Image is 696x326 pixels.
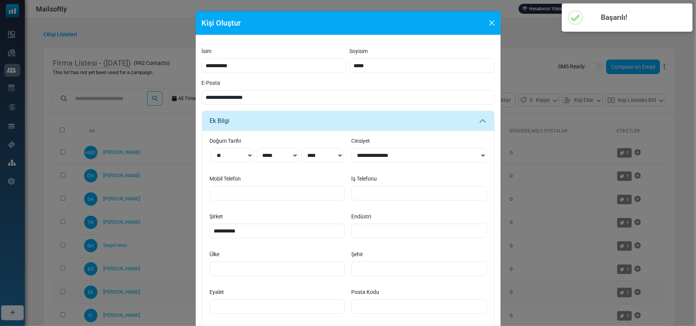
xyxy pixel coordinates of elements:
[202,111,494,131] button: Ek Bilgi
[486,17,498,29] button: Close
[351,288,379,296] label: Posta Kodu
[202,17,241,29] h5: Kişi Oluştur
[351,137,370,145] label: Cinsiyet
[351,175,377,183] label: İş Telefonu
[350,47,368,55] label: Soyisim
[210,250,220,258] label: Ülke
[202,47,212,55] label: İsim
[210,137,241,145] label: Doğum Tarihi
[202,79,221,87] label: E-Posta
[594,13,679,22] h2: Başarılı!
[351,213,371,221] label: Endüstri
[210,175,241,183] label: Mobil Telefon
[210,288,224,296] label: Eyalet
[210,213,223,221] label: Şirket
[351,250,363,258] label: Şehir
